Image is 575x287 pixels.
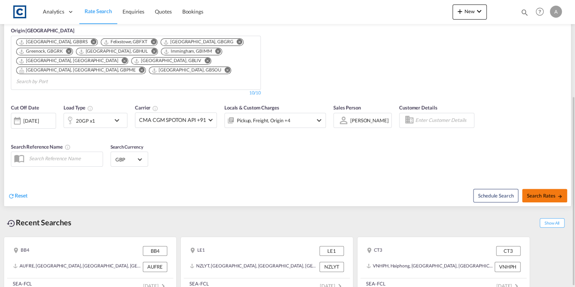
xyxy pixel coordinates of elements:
[11,113,56,129] div: [DATE]
[496,246,521,256] div: CT3
[366,246,382,256] div: CT3
[366,280,385,287] div: SEA-FCL
[65,144,71,150] md-icon: Your search will be saved by the below given name
[190,246,205,256] div: LE1
[11,128,17,138] md-datepicker: Select
[350,117,389,123] div: [PERSON_NAME]
[43,8,64,15] span: Analytics
[495,262,521,272] div: VNHPH
[64,113,127,128] div: 20GP x1icon-chevron-down
[237,115,290,126] div: Pickup Freight Origin Origin Custom Destination Destination Custom Factory Stuffing
[182,8,203,15] span: Bookings
[399,105,437,111] span: Customer Details
[473,189,518,202] button: Note: By default Schedule search will only considerorigin ports, destination ports and cut off da...
[11,27,74,33] span: Origin [GEOGRAPHIC_DATA]
[550,6,562,18] div: A
[8,193,15,199] md-icon: icon-refresh
[19,67,137,73] div: Press delete to remove this chip.
[13,280,32,287] div: SEA-FCL
[219,67,231,74] button: Remove
[319,262,344,272] div: NZLYT
[11,144,71,150] span: Search Reference Name
[79,48,150,55] div: Press delete to remove this chip.
[103,39,149,45] div: Press delete to remove this chip.
[475,7,484,16] md-icon: icon-chevron-down
[123,8,144,15] span: Enquiries
[522,189,567,202] button: Search Ratesicon-arrow-right
[16,76,88,88] input: Chips input.
[366,262,493,272] div: VNHPH, Haiphong, Viet Nam, South East Asia, Asia Pacific
[521,8,529,20] div: icon-magnify
[139,116,206,124] span: CMA CGM SPOTON API +91
[19,58,120,64] div: Press delete to remove this chip.
[76,115,95,126] div: 20GP x1
[415,115,472,126] input: Enter Customer Details
[85,8,112,14] span: Rate Search
[143,262,167,272] div: AUFRE
[533,5,546,18] span: Help
[134,58,203,64] div: Press delete to remove this chip.
[11,3,28,20] img: 1fdb9190129311efbfaf67cbb4249bed.jpeg
[13,262,141,272] div: AUFRE, Fremantle, Australia, Oceania, Oceania
[452,5,487,20] button: icon-plus 400-fgNewicon-chevron-down
[249,90,261,96] div: 10/10
[163,39,233,45] div: Grangemouth, GBGRG
[350,115,389,126] md-select: Sales Person: Anthony Lomax
[117,58,128,65] button: Remove
[152,105,158,111] md-icon: The selected Trucker/Carrierwill be displayed in the rate results If the rates are from another f...
[224,105,279,111] span: Locals & Custom Charges
[333,105,361,111] span: Sales Person
[146,48,157,56] button: Remove
[210,48,222,56] button: Remove
[87,105,93,111] md-icon: icon-information-outline
[190,262,318,272] div: NZLYT, Lyttelton, New Zealand, Oceania, Oceania
[143,246,167,256] div: BB4
[115,156,136,163] span: GBP
[19,48,64,55] div: Press delete to remove this chip.
[19,48,63,55] div: Greenock, GBGRK
[19,39,88,45] div: Bristol, GBBRS
[146,39,157,46] button: Remove
[19,39,89,45] div: Press delete to remove this chip.
[25,153,103,164] input: Search Reference Name
[86,39,97,46] button: Remove
[61,48,73,56] button: Remove
[115,154,144,165] md-select: Select Currency: £ GBPUnited Kingdom Pound
[64,105,93,111] span: Load Type
[112,116,125,125] md-icon: icon-chevron-down
[557,194,563,199] md-icon: icon-arrow-right
[15,192,27,199] span: Reset
[533,5,550,19] div: Help
[224,113,326,128] div: Pickup Freight Origin Origin Custom Destination Destination Custom Factory Stuffingicon-chevron-down
[163,48,213,55] div: Press delete to remove this chip.
[151,67,221,73] div: Southampton, GBSOU
[155,8,171,15] span: Quotes
[455,8,484,14] span: New
[135,105,158,111] span: Carrier
[232,39,243,46] button: Remove
[200,58,211,65] button: Remove
[163,48,212,55] div: Immingham, GBIMM
[527,193,563,199] span: Search Rates
[110,144,143,150] span: Search Currency
[189,280,209,287] div: SEA-FCL
[134,58,201,64] div: Liverpool, GBLIV
[13,246,29,256] div: BB4
[103,39,147,45] div: Felixstowe, GBFXT
[315,116,324,125] md-icon: icon-chevron-down
[15,36,257,88] md-chips-wrap: Chips container. Use arrow keys to select chips.
[4,214,74,231] div: Recent Searches
[521,8,529,17] md-icon: icon-magnify
[8,192,27,200] div: icon-refreshReset
[19,58,118,64] div: London Gateway Port, GBLGP
[163,39,235,45] div: Press delete to remove this chip.
[134,67,145,74] button: Remove
[23,117,39,124] div: [DATE]
[455,7,465,16] md-icon: icon-plus 400-fg
[151,67,223,73] div: Press delete to remove this chip.
[319,246,344,256] div: LE1
[11,105,39,111] span: Cut Off Date
[540,218,564,228] span: Show All
[19,67,136,73] div: Portsmouth, HAM, GBPME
